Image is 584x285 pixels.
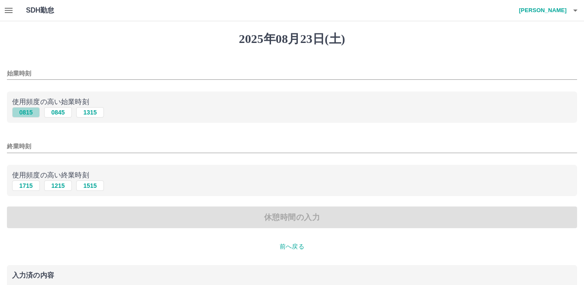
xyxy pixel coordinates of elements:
button: 1315 [76,107,104,118]
button: 0845 [44,107,72,118]
button: 1515 [76,180,104,191]
p: 入力済の内容 [12,272,572,279]
p: 前へ戻る [7,242,577,251]
button: 1715 [12,180,40,191]
p: 使用頻度の高い始業時刻 [12,97,572,107]
button: 0815 [12,107,40,118]
p: 使用頻度の高い終業時刻 [12,170,572,180]
button: 1215 [44,180,72,191]
h1: 2025年08月23日(土) [7,32,577,46]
